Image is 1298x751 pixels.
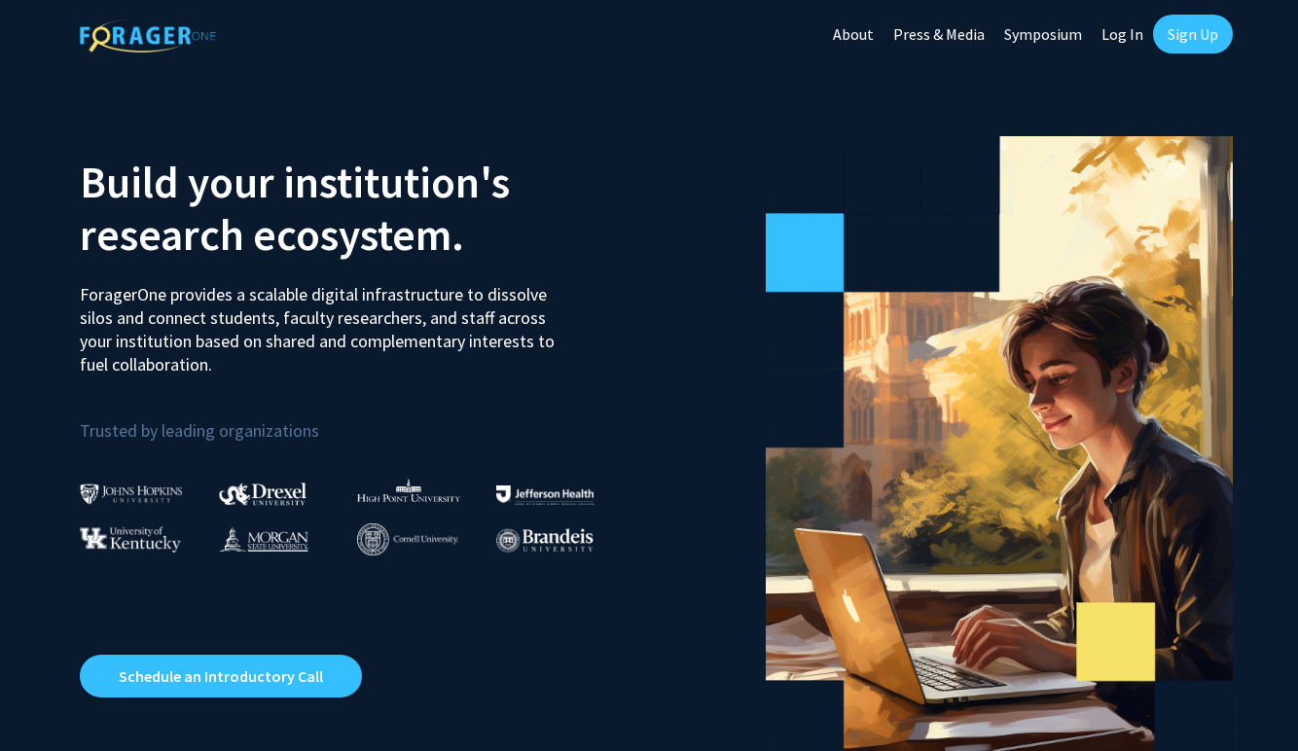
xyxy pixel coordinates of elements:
[1153,15,1233,54] a: Sign Up
[80,268,568,376] p: ForagerOne provides a scalable digital infrastructure to dissolve silos and connect students, fac...
[15,663,83,736] iframe: Chat
[496,485,594,504] img: Thomas Jefferson University
[357,523,458,555] img: Cornell University
[496,528,594,553] img: Brandeis University
[80,483,183,504] img: Johns Hopkins University
[357,479,460,502] img: High Point University
[80,18,216,53] img: ForagerOne Logo
[80,526,181,553] img: University of Kentucky
[80,392,634,446] p: Trusted by leading organizations
[80,655,362,697] a: Opens in a new tab
[80,156,634,261] h2: Build your institution's research ecosystem.
[219,483,306,505] img: Drexel University
[219,526,308,552] img: Morgan State University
